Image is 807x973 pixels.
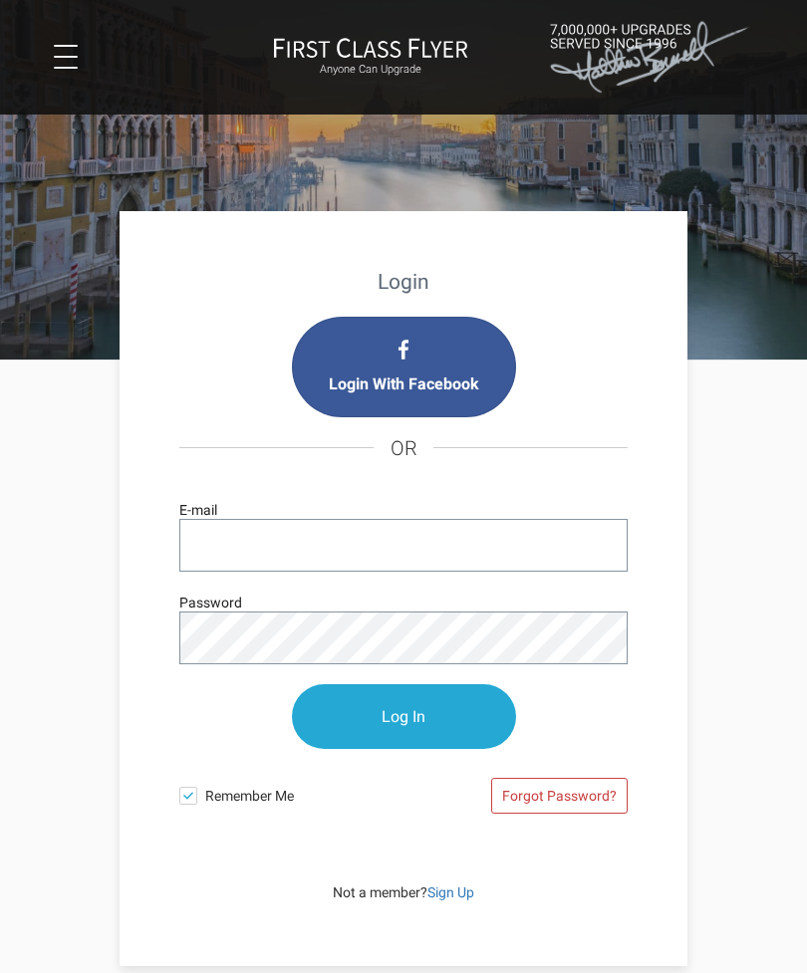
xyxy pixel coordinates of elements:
span: Login With Facebook [329,368,479,400]
span: Not a member? [333,884,474,900]
span: Remember Me [205,777,403,807]
label: Password [179,592,242,613]
input: Log In [292,684,516,749]
label: E-mail [179,499,217,521]
a: Sign Up [427,884,474,900]
a: Forgot Password? [491,778,628,814]
small: Anyone Can Upgrade [273,63,468,77]
i: Login with Facebook [292,317,516,417]
a: First Class FlyerAnyone Can Upgrade [273,37,468,77]
img: First Class Flyer [273,37,468,58]
h4: OR [179,417,628,479]
strong: Login [378,270,429,294]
